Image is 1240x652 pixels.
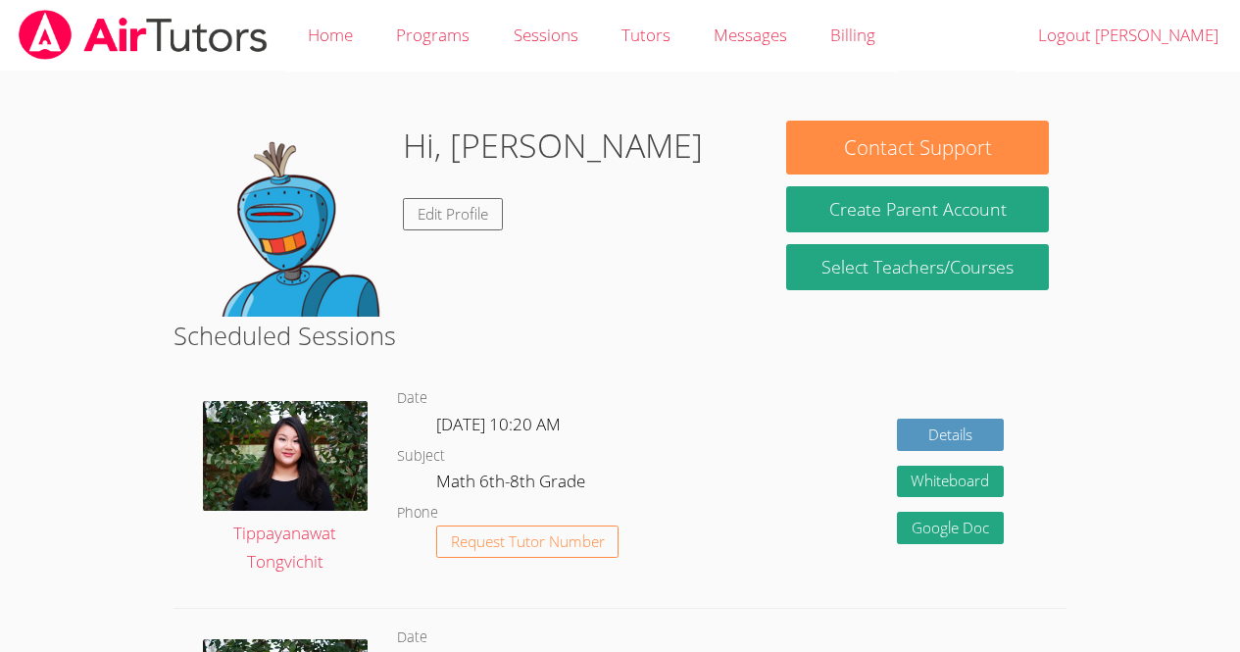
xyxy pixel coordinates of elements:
a: Tippayanawat Tongvichit [203,401,368,576]
a: Edit Profile [403,198,503,230]
button: Create Parent Account [786,186,1048,232]
button: Request Tutor Number [436,526,620,558]
img: airtutors_banner-c4298cdbf04f3fff15de1276eac7730deb9818008684d7c2e4769d2f7ddbe033.png [17,10,270,60]
dt: Date [397,626,427,650]
dt: Date [397,386,427,411]
span: Messages [714,24,787,46]
a: Select Teachers/Courses [786,244,1048,290]
img: IMG_0561.jpeg [203,401,368,511]
dt: Subject [397,444,445,469]
a: Google Doc [897,512,1005,544]
dd: Math 6th-8th Grade [436,468,589,501]
a: Details [897,419,1005,451]
span: Request Tutor Number [451,534,605,549]
h1: Hi, [PERSON_NAME] [403,121,703,171]
dt: Phone [397,501,438,526]
h2: Scheduled Sessions [174,317,1066,354]
span: [DATE] 10:20 AM [436,413,561,435]
img: default.png [191,121,387,317]
button: Whiteboard [897,466,1005,498]
button: Contact Support [786,121,1048,175]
